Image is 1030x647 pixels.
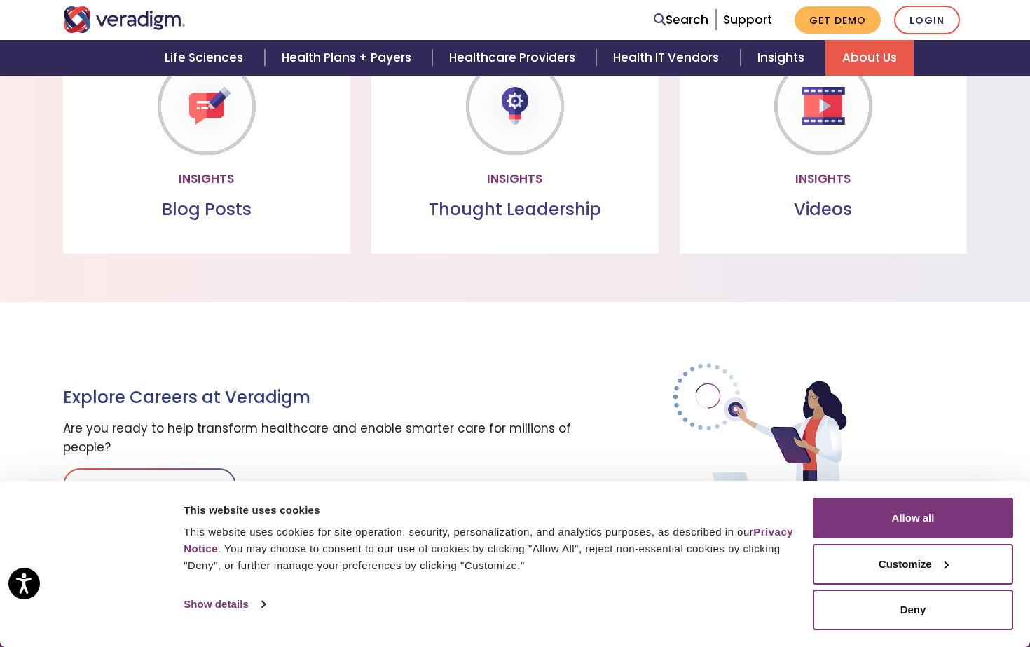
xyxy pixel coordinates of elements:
button: Customize [813,544,1013,585]
a: Support [723,11,772,28]
a: Insights [741,40,825,76]
a: Search [654,11,708,29]
a: Login [894,6,960,34]
button: Deny [813,590,1013,630]
a: Get Demo [795,6,881,34]
a: View Open Positions [63,468,236,502]
p: Insights [691,170,956,189]
p: Are you ready to help transform healthcare and enable smarter care for millions of people? [63,419,582,457]
div: This website uses cookies for site operation, security, personalization, and analytics purposes, ... [184,524,797,574]
h3: Explore Careers at Veradigm [63,388,582,408]
a: Healthcare Providers [432,40,596,76]
a: Show details [184,594,265,615]
p: Insights [74,170,339,189]
h3: Blog Posts [74,200,339,220]
h3: Videos [691,200,956,220]
a: About Us [825,40,914,76]
h3: Thought Leadership [383,200,647,220]
a: Health IT Vendors [596,40,740,76]
a: Health Plans + Payers [265,40,432,76]
div: This website uses cookies [184,502,797,519]
p: Insights [383,170,647,189]
img: Veradigm logo [63,6,186,33]
a: Life Sciences [148,40,264,76]
button: Allow all [813,498,1013,538]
